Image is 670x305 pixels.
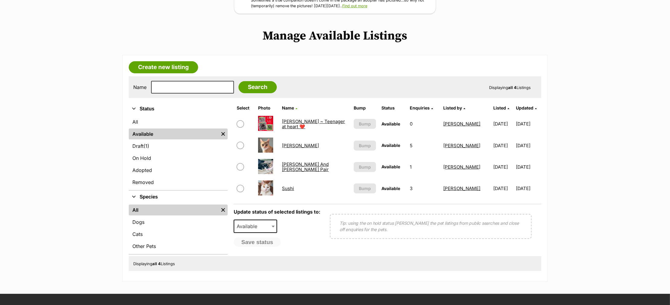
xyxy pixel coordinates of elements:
a: Remove filter [219,205,228,215]
label: Name [133,84,147,90]
button: Status [129,105,228,113]
th: Select [234,103,255,113]
a: Draft [129,141,228,151]
a: [PERSON_NAME] [443,121,480,127]
a: Other Pets [129,241,228,252]
a: Listed by [443,105,465,110]
button: Bump [354,119,376,129]
td: 5 [407,135,441,156]
th: Status [379,103,407,113]
strong: all 4 [152,261,161,266]
span: Available [381,143,400,148]
a: Sushi [282,186,294,191]
a: Remove filter [219,129,228,139]
span: Listed by [443,105,462,110]
td: 3 [407,178,441,199]
span: Listed [493,105,506,110]
a: Updated [516,105,537,110]
a: [PERSON_NAME] [443,164,480,170]
td: [DATE] [491,135,515,156]
a: Adopted [129,165,228,176]
a: Enquiries [410,105,433,110]
td: [DATE] [516,178,541,199]
span: Displaying Listings [133,261,175,266]
span: Bump [359,121,371,127]
td: [DATE] [516,113,541,134]
a: [PERSON_NAME] [443,143,480,148]
td: [DATE] [491,157,515,177]
button: Save status [234,237,281,247]
span: Available [234,220,277,233]
td: [DATE] [516,135,541,156]
td: [DATE] [491,113,515,134]
a: [PERSON_NAME] ~ Teenager at heart ❤️ [282,119,345,129]
a: Create new listing [129,61,198,73]
span: Available [234,222,263,230]
span: Updated [516,105,534,110]
span: Name [282,105,294,110]
a: Cats [129,229,228,240]
a: [PERSON_NAME] And [PERSON_NAME] Pair [282,161,329,172]
span: Bump [359,185,371,192]
button: Species [129,193,228,201]
p: Tip: using the on hold status [PERSON_NAME] the pet listings from public searches and close off e... [340,220,522,233]
a: All [129,116,228,127]
a: [PERSON_NAME] [282,143,319,148]
a: All [129,205,219,215]
span: Available [381,186,400,191]
strong: all 4 [508,85,517,90]
a: Name [282,105,297,110]
div: Status [129,115,228,190]
button: Bump [354,183,376,193]
td: [DATE] [491,178,515,199]
button: Bump [354,162,376,172]
a: On Hold [129,153,228,164]
th: Bump [351,103,378,113]
span: Bump [359,164,371,170]
span: Available [381,121,400,126]
span: Available [381,164,400,169]
a: Removed [129,177,228,188]
button: Bump [354,141,376,151]
span: translation missing: en.admin.listings.index.attributes.enquiries [410,105,430,110]
a: [PERSON_NAME] [443,186,480,191]
label: Update status of selected listings to: [234,209,320,215]
td: 1 [407,157,441,177]
th: Photo [256,103,279,113]
td: 0 [407,113,441,134]
input: Search [239,81,277,93]
a: Find out more [342,4,367,8]
a: Available [129,129,219,139]
div: Species [129,203,228,254]
a: Dogs [129,217,228,227]
td: [DATE] [516,157,541,177]
span: (1) [144,142,149,150]
span: Displaying Listings [489,85,531,90]
span: Bump [359,142,371,149]
a: Listed [493,105,509,110]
